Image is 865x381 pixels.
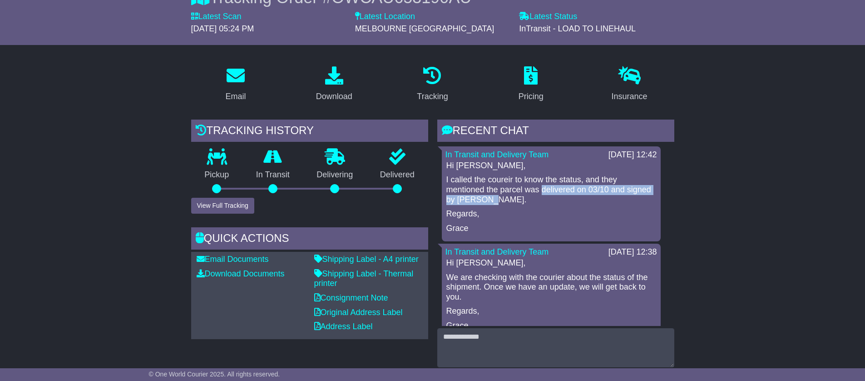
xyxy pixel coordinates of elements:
label: Latest Scan [191,12,242,22]
p: Hi [PERSON_NAME], [446,258,656,268]
div: [DATE] 12:42 [608,150,657,160]
a: Pricing [513,63,549,106]
div: Email [225,90,246,103]
label: Latest Status [519,12,577,22]
button: View Full Tracking [191,198,254,214]
div: Download [316,90,352,103]
a: Download [310,63,358,106]
div: [DATE] 12:38 [608,247,657,257]
a: Email [219,63,252,106]
a: In Transit and Delivery Team [445,247,549,256]
a: Tracking [411,63,454,106]
div: RECENT CHAT [437,120,674,144]
a: Email Documents [197,255,269,264]
p: I called the coureir to know the status, and they mentioned the parcel was delivered on 03/10 and... [446,175,656,205]
p: Grace [446,321,656,331]
a: Shipping Label - Thermal printer [314,269,414,288]
div: Pricing [519,90,544,103]
a: Address Label [314,322,373,331]
a: Insurance [606,63,653,106]
p: We are checking with the courier about the status of the shipment. Once we have an update, we wil... [446,273,656,302]
div: Tracking [417,90,448,103]
a: In Transit and Delivery Team [445,150,549,159]
p: Regards, [446,209,656,219]
div: Quick Actions [191,227,428,252]
label: Latest Location [355,12,415,22]
p: Grace [446,224,656,234]
span: MELBOURNE [GEOGRAPHIC_DATA] [355,24,494,33]
div: Tracking history [191,120,428,144]
a: Consignment Note [314,293,388,302]
span: InTransit - LOAD TO LINEHAUL [519,24,636,33]
p: Delivered [366,170,428,180]
span: © One World Courier 2025. All rights reserved. [149,371,280,378]
p: Pickup [191,170,243,180]
p: Delivering [303,170,367,180]
a: Shipping Label - A4 printer [314,255,419,264]
div: Insurance [612,90,648,103]
a: Original Address Label [314,308,403,317]
p: Hi [PERSON_NAME], [446,161,656,171]
span: [DATE] 05:24 PM [191,24,254,33]
a: Download Documents [197,269,285,278]
p: Regards, [446,306,656,316]
p: In Transit [242,170,303,180]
